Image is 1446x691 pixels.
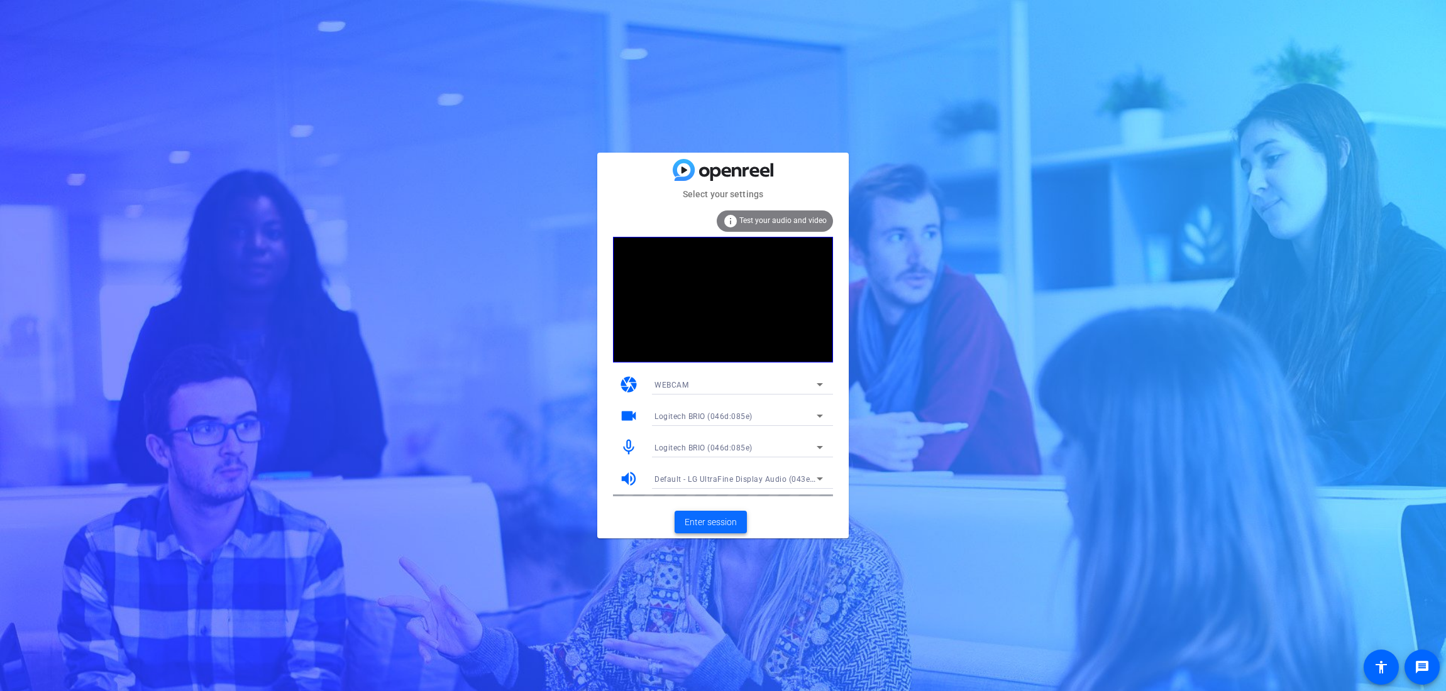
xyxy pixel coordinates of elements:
[654,474,834,484] span: Default - LG UltraFine Display Audio (043e:9a64)
[619,469,638,488] mat-icon: volume_up
[723,214,738,229] mat-icon: info
[654,443,753,452] span: Logitech BRIO (046d:085e)
[654,381,688,389] span: WEBCAM
[1415,660,1430,675] mat-icon: message
[654,412,753,421] span: Logitech BRIO (046d:085e)
[597,187,849,201] mat-card-subtitle: Select your settings
[619,406,638,425] mat-icon: videocam
[619,438,638,457] mat-icon: mic_none
[1374,660,1389,675] mat-icon: accessibility
[685,516,737,529] span: Enter session
[675,511,747,533] button: Enter session
[673,159,773,181] img: blue-gradient.svg
[619,375,638,394] mat-icon: camera
[739,216,827,225] span: Test your audio and video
